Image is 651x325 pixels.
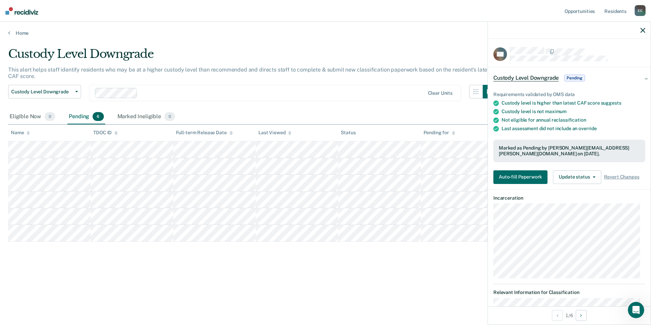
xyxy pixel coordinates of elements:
[502,126,645,131] div: Last assessment did not include an
[545,109,567,114] span: maximum
[341,130,355,136] div: Status
[578,126,597,131] span: override
[116,109,177,124] div: Marked Ineligible
[164,112,175,121] span: 0
[8,66,492,79] p: This alert helps staff identify residents who may be at a higher custody level than recommended a...
[493,195,645,201] dt: Incarceration
[428,90,453,96] div: Clear units
[67,109,105,124] div: Pending
[93,130,118,136] div: TDOC ID
[8,109,57,124] div: Eligible Now
[493,170,550,184] a: Auto-fill Paperwork
[493,290,645,295] dt: Relevant Information for Classification
[8,47,496,66] div: Custody Level Downgrade
[502,109,645,114] div: Custody level is not
[553,170,601,184] button: Update status
[564,75,585,81] span: Pending
[502,117,645,123] div: Not eligible for annual
[635,5,646,16] div: E C
[552,117,586,123] span: reclassification
[258,130,291,136] div: Last Viewed
[552,310,563,321] button: Previous Opportunity
[11,130,30,136] div: Name
[176,130,233,136] div: Full-term Release Date
[502,100,645,106] div: Custody level is higher than latest CAF score
[628,302,644,318] iframe: Intercom live chat
[604,174,639,180] span: Revert Changes
[576,310,587,321] button: Next Opportunity
[8,30,643,36] a: Home
[493,92,645,97] div: Requirements validated by OMS data
[601,100,621,106] span: suggests
[493,170,547,184] button: Auto-fill Paperwork
[488,67,651,89] div: Custody Level DowngradePending
[11,89,73,95] span: Custody Level Downgrade
[493,75,559,81] span: Custody Level Downgrade
[45,112,55,121] span: 0
[424,130,455,136] div: Pending for
[5,7,38,15] img: Recidiviz
[488,306,651,324] div: 1 / 6
[93,112,104,121] span: 6
[499,145,640,157] div: Marked as Pending by [PERSON_NAME][EMAIL_ADDRESS][PERSON_NAME][DOMAIN_NAME] on [DATE].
